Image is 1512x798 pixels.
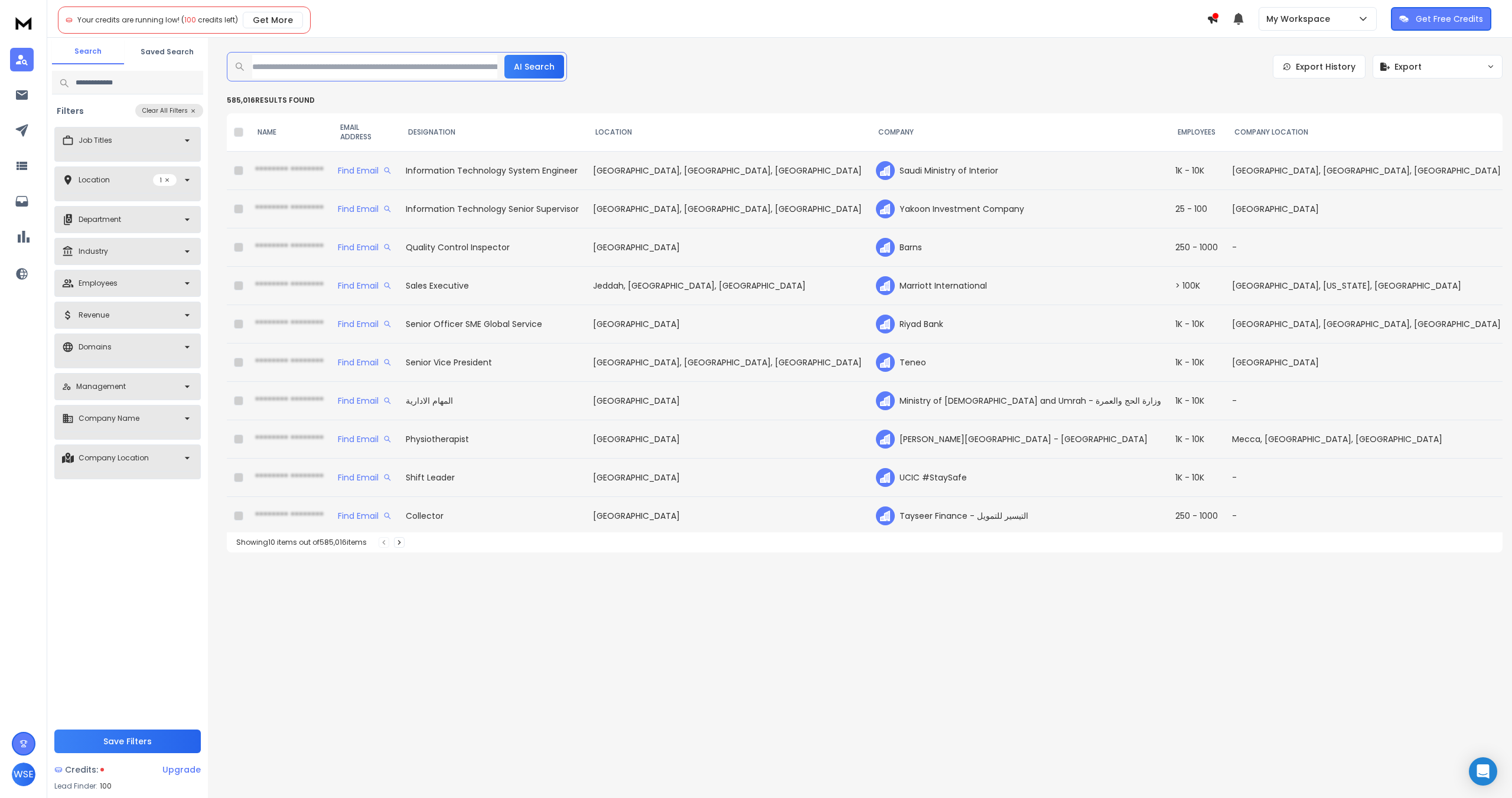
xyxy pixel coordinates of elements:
[12,763,35,786] button: WSE
[504,55,564,79] button: AI Search
[338,203,392,215] div: Find Email
[399,305,586,344] td: Senior Officer SME Global Service
[338,510,392,522] div: Find Email
[399,190,586,228] td: Information Technology Senior Supervisor
[54,758,201,781] a: Credits:Upgrade
[399,344,586,382] td: Senior Vice President
[1168,305,1225,344] td: 1K - 10K
[1225,382,1508,420] td: -
[79,247,108,256] p: Industry
[876,161,1161,180] div: Saudi Ministry of Interior
[338,395,392,407] div: Find Email
[586,228,869,267] td: [GEOGRAPHIC_DATA]
[1168,459,1225,497] td: 1K - 10K
[586,459,869,497] td: [GEOGRAPHIC_DATA]
[54,781,97,791] p: Lead Finder:
[1168,497,1225,535] td: 250 - 1000
[65,764,98,776] span: Credits:
[76,382,126,391] p: Management
[876,238,1161,257] div: Barns
[1168,382,1225,420] td: 1K - 10K
[52,105,89,117] h3: Filters
[876,468,1161,487] div: UCIC #StaySafe
[1168,152,1225,190] td: 1K - 10K
[338,472,392,483] div: Find Email
[54,730,201,753] button: Save Filters
[1225,267,1508,305] td: [GEOGRAPHIC_DATA], [US_STATE], [GEOGRAPHIC_DATA]
[135,104,203,117] button: Clear All Filters
[876,506,1161,525] div: Tayseer Finance - التيسير للتمويل
[1168,190,1225,228] td: 25 - 100
[1469,757,1497,786] div: Open Intercom Messenger
[1225,497,1508,535] td: -
[399,152,586,190] td: Information Technology System Engineer
[79,414,139,423] p: Company Name
[331,113,399,152] th: EMAIL ADDRESS
[1225,459,1508,497] td: -
[79,175,110,185] p: Location
[586,152,869,190] td: [GEOGRAPHIC_DATA], [GEOGRAPHIC_DATA], [GEOGRAPHIC_DATA]
[338,280,392,292] div: Find Email
[184,15,196,25] span: 100
[79,310,109,320] p: Revenue
[586,305,869,344] td: [GEOGRAPHIC_DATA]
[1225,344,1508,382] td: [GEOGRAPHIC_DATA]
[79,342,112,352] p: Domains
[248,113,331,152] th: NAME
[1168,113,1225,152] th: EMPLOYEES
[1266,13,1335,25] p: My Workspace
[1225,228,1508,267] td: -
[876,199,1161,218] div: Yakoon Investment Company
[586,382,869,420] td: [GEOGRAPHIC_DATA]
[79,279,118,288] p: Employees
[876,315,1161,333] div: Riyad Bank
[586,113,869,152] th: LOCATION
[586,267,869,305] td: Jeddah, [GEOGRAPHIC_DATA], [GEOGRAPHIC_DATA]
[1394,61,1422,73] span: Export
[399,113,586,152] th: DESIGNATION
[869,113,1168,152] th: COMPANY
[1168,344,1225,382] td: 1K - 10K
[876,276,1161,295] div: Marriott International
[338,241,392,253] div: Find Email
[1225,305,1508,344] td: [GEOGRAPHIC_DATA], [GEOGRAPHIC_DATA], [GEOGRAPHIC_DATA]
[181,15,238,25] span: ( credits left)
[79,136,112,145] p: Job Titles
[399,459,586,497] td: Shift Leader
[79,453,149,463] p: Company Location
[243,12,303,28] button: Get More
[399,267,586,305] td: Sales Executive
[1225,190,1508,228] td: [GEOGRAPHIC_DATA]
[399,382,586,420] td: المهام الادارية
[79,215,121,224] p: Department
[399,497,586,535] td: Collector
[876,391,1161,410] div: Ministry of [DEMOGRAPHIC_DATA] and Umrah - وزارة الحج والعمرة
[1416,13,1483,25] p: Get Free Credits
[1225,152,1508,190] td: [GEOGRAPHIC_DATA], [GEOGRAPHIC_DATA], [GEOGRAPHIC_DATA]
[338,165,392,176] div: Find Email
[236,538,367,547] div: Showing 10 items out of 585,016 items
[100,781,112,791] span: 100
[1168,420,1225,459] td: 1K - 10K
[1225,113,1508,152] th: COMPANY LOCATION
[399,228,586,267] td: Quality Control Inspector
[12,12,35,34] img: logo
[876,353,1161,372] div: Teneo
[77,15,180,25] span: Your credits are running low!
[1391,7,1491,31] button: Get Free Credits
[586,420,869,459] td: [GEOGRAPHIC_DATA]
[1168,267,1225,305] td: > 100K
[227,96,1503,105] p: 585,016 results found
[338,433,392,445] div: Find Email
[1168,228,1225,267] td: 250 - 1000
[399,420,586,459] td: Physiotherapist
[1225,420,1508,459] td: Mecca, [GEOGRAPHIC_DATA], [GEOGRAPHIC_DATA]
[586,497,869,535] td: [GEOGRAPHIC_DATA]
[586,190,869,228] td: [GEOGRAPHIC_DATA], [GEOGRAPHIC_DATA], [GEOGRAPHIC_DATA]
[876,430,1161,449] div: [PERSON_NAME][GEOGRAPHIC_DATA] - [GEOGRAPHIC_DATA]
[338,318,392,330] div: Find Email
[586,344,869,382] td: [GEOGRAPHIC_DATA], [GEOGRAPHIC_DATA], [GEOGRAPHIC_DATA]
[162,764,201,776] div: Upgrade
